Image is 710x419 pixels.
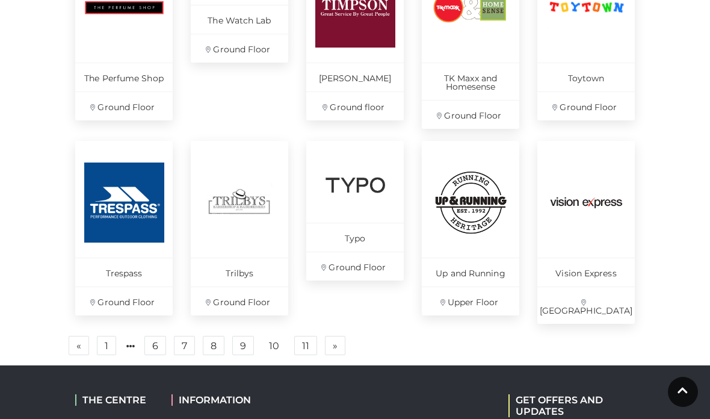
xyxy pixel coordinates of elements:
p: Ground Floor [537,92,635,120]
a: 6 [144,336,166,355]
p: Up and Running [422,258,519,287]
h2: GET OFFERS AND UPDATES [508,394,635,417]
p: Vision Express [537,258,635,287]
p: Trespass [75,258,173,287]
p: Ground Floor [75,92,173,120]
p: The Perfume Shop [75,63,173,92]
p: [PERSON_NAME] [306,63,404,92]
p: Ground Floor [75,287,173,315]
p: Ground floor [306,92,404,120]
p: Ground Floor [191,34,288,63]
p: Toytown [537,63,635,92]
a: 8 [203,336,224,355]
h2: INFORMATION [171,394,298,406]
p: [GEOGRAPHIC_DATA] [537,287,635,324]
a: Vision Express [GEOGRAPHIC_DATA] [537,141,635,324]
a: 11 [294,336,317,355]
p: Ground Floor [422,100,519,129]
a: 9 [232,336,254,355]
a: 7 [174,336,195,355]
a: Typo Ground Floor [306,141,404,281]
a: Trilbys Ground Floor [191,141,288,315]
p: TK Maxx and Homesense [422,63,519,100]
a: 10 [262,337,286,356]
p: Typo [306,223,404,252]
p: The Watch Lab [191,5,288,34]
h2: THE CENTRE [75,394,153,406]
p: Upper Floor [422,287,519,315]
span: « [76,341,81,350]
p: Ground Floor [191,287,288,315]
p: Ground Floor [306,252,404,281]
a: Trespass Ground Floor [75,141,173,315]
a: Next [325,336,345,355]
a: 1 [97,336,116,355]
a: Up and Running Upper Floor [422,141,519,315]
a: Previous [69,336,89,355]
p: Trilbys [191,258,288,287]
span: » [333,341,338,350]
